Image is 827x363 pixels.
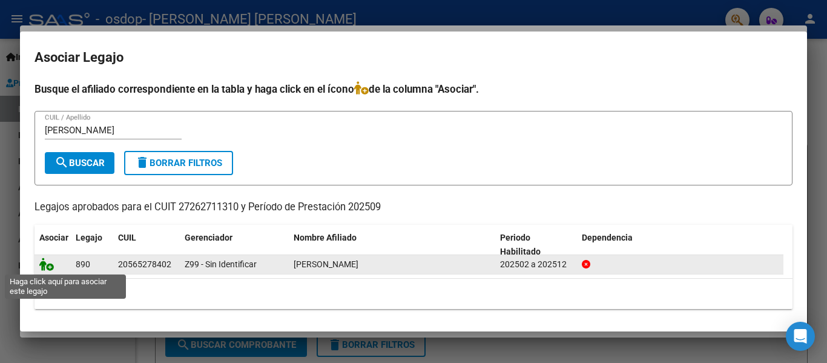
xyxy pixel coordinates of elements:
[35,279,792,309] div: 1 registros
[582,233,633,242] span: Dependencia
[35,200,792,215] p: Legajos aprobados para el CUIT 27262711310 y Período de Prestación 202509
[289,225,495,265] datatable-header-cell: Nombre Afiliado
[294,259,358,269] span: MUÑOZ BAUTISTA
[54,158,105,168] span: Buscar
[118,233,136,242] span: CUIL
[113,225,180,265] datatable-header-cell: CUIL
[786,322,815,351] div: Open Intercom Messenger
[185,233,232,242] span: Gerenciador
[76,233,102,242] span: Legajo
[495,225,577,265] datatable-header-cell: Periodo Habilitado
[35,225,71,265] datatable-header-cell: Asociar
[118,258,171,271] div: 20565278402
[135,155,150,170] mat-icon: delete
[35,46,792,69] h2: Asociar Legajo
[39,233,68,242] span: Asociar
[185,259,257,269] span: Z99 - Sin Identificar
[500,233,541,256] span: Periodo Habilitado
[294,233,357,242] span: Nombre Afiliado
[76,259,90,269] span: 890
[135,158,222,168] span: Borrar Filtros
[577,225,783,265] datatable-header-cell: Dependencia
[180,225,289,265] datatable-header-cell: Gerenciador
[35,81,792,97] h4: Busque el afiliado correspondiente en la tabla y haga click en el ícono de la columna "Asociar".
[54,155,69,170] mat-icon: search
[124,151,233,175] button: Borrar Filtros
[45,152,114,174] button: Buscar
[71,225,113,265] datatable-header-cell: Legajo
[500,258,572,271] div: 202502 a 202512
